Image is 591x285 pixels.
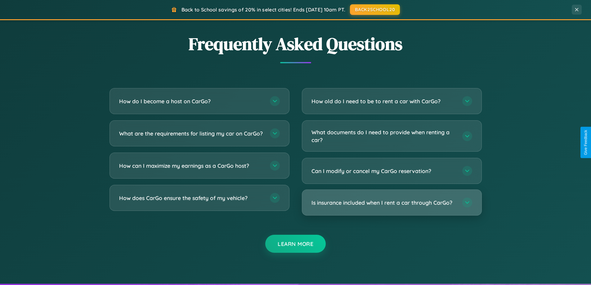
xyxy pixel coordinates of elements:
[119,194,264,202] h3: How does CarGo ensure the safety of my vehicle?
[311,199,456,207] h3: Is insurance included when I rent a car through CarGo?
[119,162,264,170] h3: How can I maximize my earnings as a CarGo host?
[119,130,264,137] h3: What are the requirements for listing my car on CarGo?
[311,128,456,144] h3: What documents do I need to provide when renting a car?
[265,235,326,253] button: Learn More
[311,97,456,105] h3: How old do I need to be to rent a car with CarGo?
[584,130,588,155] div: Give Feedback
[311,167,456,175] h3: Can I modify or cancel my CarGo reservation?
[110,32,482,56] h2: Frequently Asked Questions
[119,97,264,105] h3: How do I become a host on CarGo?
[181,7,345,13] span: Back to School savings of 20% in select cities! Ends [DATE] 10am PT.
[350,4,400,15] button: BACK2SCHOOL20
